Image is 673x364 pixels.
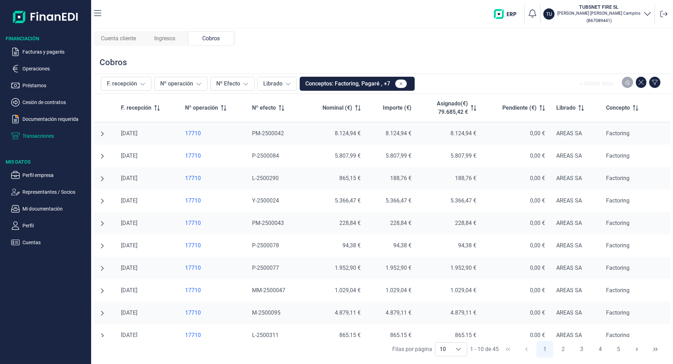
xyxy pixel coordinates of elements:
[252,332,279,338] span: L-2500311
[22,115,88,123] p: Documentación requerida
[121,152,174,159] div: [DATE]
[121,242,174,249] div: [DATE]
[309,175,361,182] div: 865,15 €
[11,115,88,123] button: Documentación requerida
[202,34,220,43] span: Cobros
[556,309,595,316] div: AREAS SA
[372,287,412,294] div: 1.029,04 €
[22,171,88,179] p: Perfil empresa
[11,81,88,90] button: Préstamos
[383,104,412,112] span: Importe (€)
[121,265,174,272] div: [DATE]
[11,205,88,213] button: Mi documentación
[22,64,88,73] p: Operaciones
[494,9,522,19] img: erp
[488,242,545,249] div: 0,00 €
[100,131,105,137] button: undefined null
[606,309,630,316] span: Factoring
[121,175,174,182] div: [DATE]
[488,152,545,159] div: 0,00 €
[606,104,630,112] span: Concepto
[435,343,450,356] span: 10
[557,4,640,11] h3: TUBSNET FIRE SL
[121,197,174,204] div: [DATE]
[556,197,595,204] div: AREAS SA
[101,77,151,91] button: F. recepción
[606,152,630,159] span: Factoring
[557,11,640,16] p: [PERSON_NAME] [PERSON_NAME] Campins
[372,242,412,249] div: 94,38 €
[22,238,88,247] p: Cuentas
[252,197,279,204] span: Y-2500024
[22,48,88,56] p: Facturas y pagarés
[309,309,361,316] div: 4.879,11 €
[556,104,576,112] span: Librado
[101,34,136,43] span: Cuenta cliente
[556,152,595,159] div: AREAS SA
[252,265,279,271] span: P-2500077
[647,341,664,358] button: Last Page
[488,265,545,272] div: 0,00 €
[423,130,476,137] div: 8.124,94 €
[606,287,630,294] span: Factoring
[100,221,105,226] button: undefined null
[252,175,279,181] span: L-2500290
[499,341,516,358] button: First Page
[154,34,175,43] span: Ingresos
[22,132,88,140] p: Transacciones
[100,288,105,294] button: undefined null
[185,130,241,137] a: 17710
[372,152,412,159] div: 5.807,99 €
[423,332,476,339] div: 865,15 €
[372,220,412,227] div: 228,84 €
[372,265,412,272] div: 1.952,90 €
[11,238,88,247] button: Cuentas
[142,31,188,46] div: Ingresos
[185,152,241,159] a: 17710
[154,77,208,91] button: Nº operación
[309,130,361,137] div: 8.124,94 €
[423,265,476,272] div: 1.952,90 €
[556,220,595,227] div: AREAS SA
[372,175,412,182] div: 188,76 €
[392,345,432,353] div: Filas por página
[628,341,645,358] button: Next Page
[488,220,545,227] div: 0,00 €
[450,343,467,356] div: Choose
[185,287,241,294] a: 17710
[606,242,630,249] span: Factoring
[438,108,468,116] p: 79.685,42 €
[543,4,652,25] button: TUTUBSNET FIRE SL[PERSON_NAME] [PERSON_NAME] Campins(B67089441)
[22,188,88,196] p: Representantes / Socios
[252,152,279,159] span: P-2500084
[257,77,297,91] button: Librado
[488,197,545,204] div: 0,00 €
[100,57,127,68] div: Cobros
[546,11,552,18] p: TU
[606,332,630,338] span: Factoring
[423,287,476,294] div: 1.029,04 €
[536,341,553,358] button: Page 1
[252,242,279,249] span: P-2500078
[252,130,284,137] span: PM-2500042
[185,220,241,227] div: 17710
[100,266,105,271] button: undefined null
[423,309,476,316] div: 4.879,11 €
[121,332,174,339] div: [DATE]
[423,197,476,204] div: 5.366,47 €
[488,309,545,316] div: 0,00 €
[185,175,241,182] a: 17710
[606,265,630,271] span: Factoring
[121,287,174,294] div: [DATE]
[556,265,595,272] div: AREAS SA
[185,242,241,249] div: 17710
[185,309,241,316] div: 17710
[22,221,88,230] p: Perfil
[372,332,412,339] div: 865,15 €
[606,197,630,204] span: Factoring
[556,242,595,249] div: AREAS SA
